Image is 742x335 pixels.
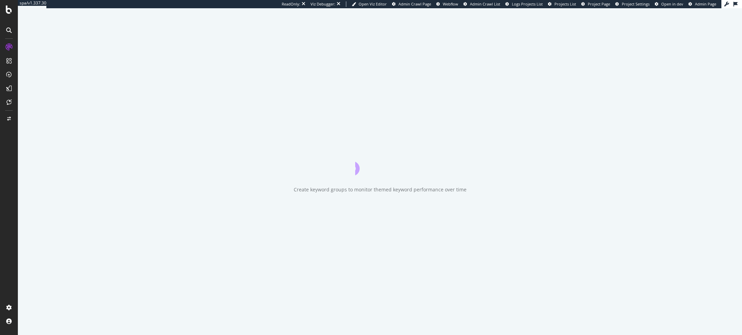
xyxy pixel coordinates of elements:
span: Projects List [554,1,576,7]
span: Project Settings [622,1,650,7]
span: Open in dev [661,1,683,7]
a: Projects List [548,1,576,7]
a: Project Page [581,1,610,7]
a: Admin Page [688,1,716,7]
span: Admin Crawl List [470,1,500,7]
a: Admin Crawl Page [392,1,431,7]
div: Viz Debugger: [311,1,335,7]
span: Open Viz Editor [359,1,387,7]
span: Webflow [443,1,458,7]
span: Admin Page [695,1,716,7]
span: Admin Crawl Page [398,1,431,7]
span: Project Page [588,1,610,7]
a: Project Settings [615,1,650,7]
div: Create keyword groups to monitor themed keyword performance over time [294,186,466,193]
div: animation [355,150,405,175]
a: Open in dev [655,1,683,7]
a: Logs Projects List [505,1,543,7]
a: Webflow [436,1,458,7]
a: Open Viz Editor [352,1,387,7]
a: Admin Crawl List [463,1,500,7]
span: Logs Projects List [512,1,543,7]
div: ReadOnly: [282,1,300,7]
